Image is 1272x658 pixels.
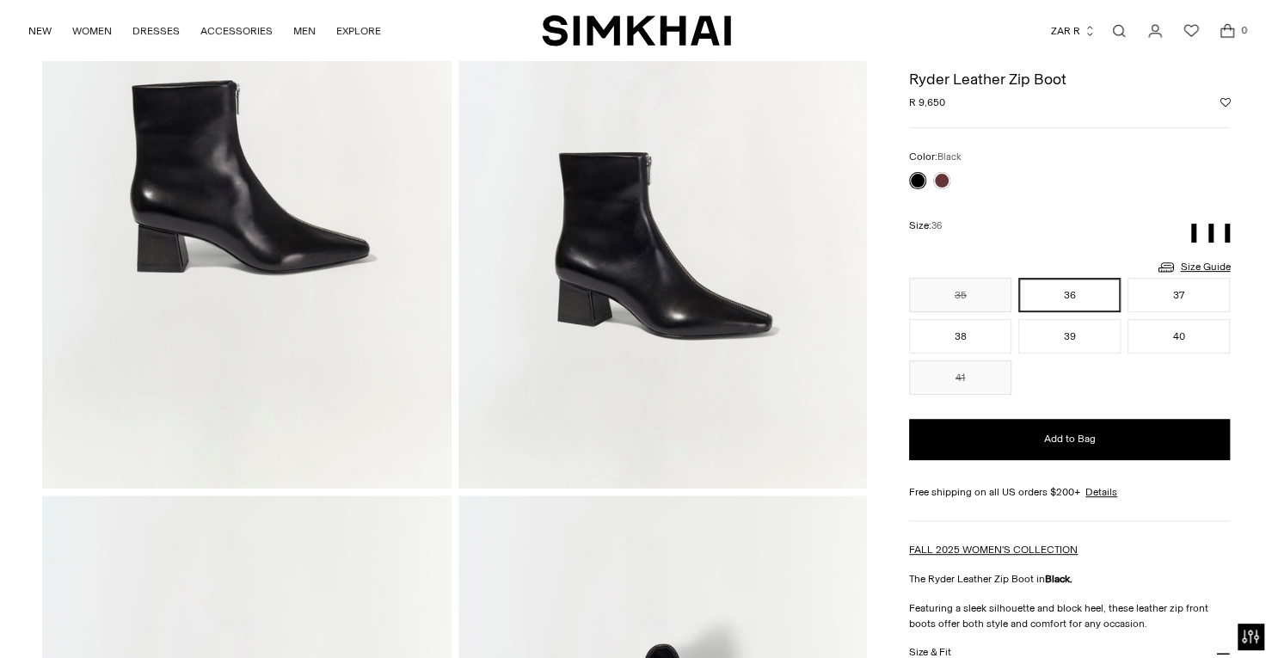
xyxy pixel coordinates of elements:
[909,360,1011,395] button: 41
[72,12,112,50] a: WOMEN
[1051,12,1096,50] button: ZAR R
[132,12,180,50] a: DRESSES
[1128,319,1230,354] button: 40
[1138,14,1172,48] a: Go to the account page
[909,149,962,165] label: Color:
[909,218,942,234] label: Size:
[200,12,273,50] a: ACCESSORIES
[1045,573,1072,585] strong: Black.
[931,220,942,231] span: 36
[909,484,1230,500] div: Free shipping on all US orders $200+
[909,544,1078,556] a: FALL 2025 WOMEN'S COLLECTION
[909,571,1230,587] p: The Ryder Leather Zip Boot in
[1210,14,1244,48] a: Open cart modal
[1018,319,1121,354] button: 39
[1044,432,1096,446] span: Add to Bag
[909,278,1011,312] button: 35
[293,12,316,50] a: MEN
[1220,97,1230,108] button: Add to Wishlist
[937,151,962,163] span: Black
[909,600,1230,631] p: Featuring a sleek silhouette and block heel, these leather zip front boots offer both style and c...
[1174,14,1208,48] a: Wishlist
[909,95,945,110] span: R 9,650
[909,647,950,658] h3: Size & Fit
[909,319,1011,354] button: 38
[909,71,1230,87] h1: Ryder Leather Zip Boot
[28,12,52,50] a: NEW
[1085,484,1117,500] a: Details
[1102,14,1136,48] a: Open search modal
[909,419,1230,460] button: Add to Bag
[1018,278,1121,312] button: 36
[1156,256,1230,278] a: Size Guide
[336,12,381,50] a: EXPLORE
[1128,278,1230,312] button: 37
[542,14,731,47] a: SIMKHAI
[1236,22,1251,38] span: 0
